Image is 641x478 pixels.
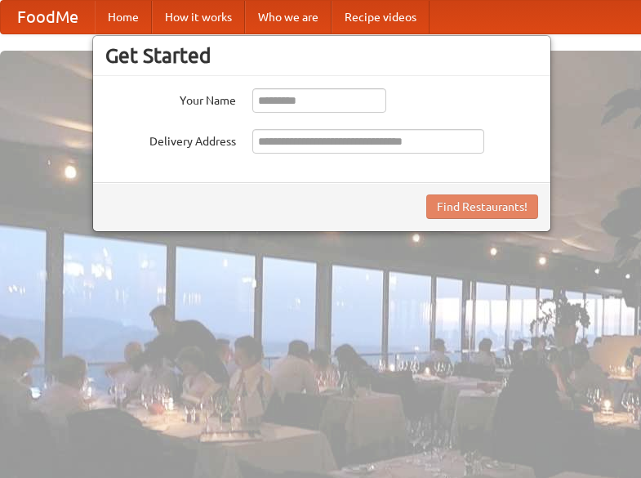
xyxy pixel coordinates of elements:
[105,43,538,68] h3: Get Started
[1,1,95,34] a: FoodMe
[245,1,332,34] a: Who we are
[105,129,236,150] label: Delivery Address
[105,88,236,109] label: Your Name
[332,1,430,34] a: Recipe videos
[426,194,538,219] button: Find Restaurants!
[95,1,152,34] a: Home
[152,1,245,34] a: How it works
